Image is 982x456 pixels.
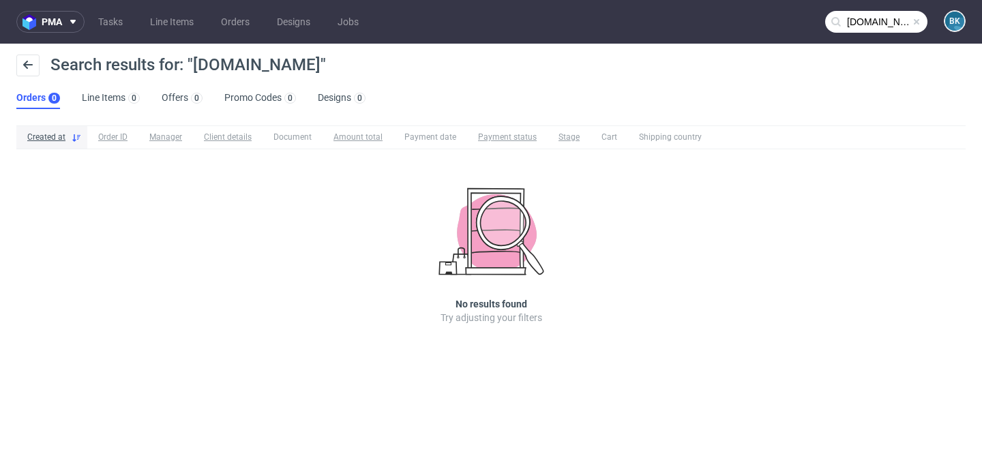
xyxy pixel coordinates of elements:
[269,11,318,33] a: Designs
[194,93,199,103] div: 0
[16,87,60,109] a: Orders0
[42,17,62,27] span: pma
[273,132,312,143] span: Document
[441,311,542,324] p: Try adjusting your filters
[132,93,136,103] div: 0
[288,93,293,103] div: 0
[50,55,326,74] span: Search results for: "[DOMAIN_NAME]"
[404,132,456,143] span: Payment date
[142,11,202,33] a: Line Items
[559,132,580,143] span: Stage
[639,132,702,143] span: Shipping country
[204,132,252,143] span: Client details
[601,132,617,143] span: Cart
[98,132,128,143] span: Order ID
[82,87,140,109] a: Line Items0
[90,11,131,33] a: Tasks
[52,93,57,103] div: 0
[213,11,258,33] a: Orders
[478,132,537,143] span: Payment status
[945,12,964,31] figcaption: BK
[16,11,85,33] button: pma
[456,297,527,311] h3: No results found
[27,132,65,143] span: Created at
[149,132,182,143] span: Manager
[23,14,42,30] img: logo
[357,93,362,103] div: 0
[162,87,203,109] a: Offers0
[333,132,383,143] span: Amount total
[318,87,366,109] a: Designs0
[329,11,367,33] a: Jobs
[224,87,296,109] a: Promo Codes0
